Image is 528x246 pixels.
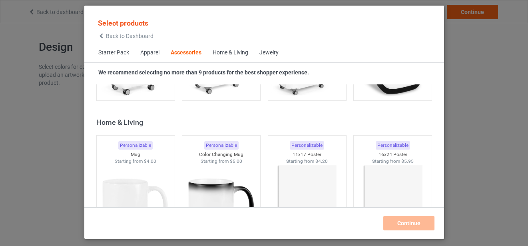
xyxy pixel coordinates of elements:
div: Home & Living [96,118,435,127]
div: 16x24 Poster [354,151,432,158]
div: Starting from [268,158,346,165]
span: Select products [98,19,148,27]
div: Starting from [354,158,432,165]
div: 11x17 Poster [268,151,346,158]
div: Mug [96,151,174,158]
strong: We recommend selecting no more than 9 products for the best shopper experience. [98,69,309,76]
span: $5.95 [401,158,413,164]
div: Personalizable [375,141,410,150]
div: Personalizable [118,141,153,150]
div: Starting from [96,158,174,165]
span: Back to Dashboard [106,33,153,39]
div: Home & Living [213,49,248,57]
span: $4.20 [315,158,328,164]
span: $4.00 [144,158,156,164]
div: Personalizable [204,141,238,150]
span: $5.00 [229,158,242,164]
div: Accessories [171,49,201,57]
div: Jewelry [259,49,279,57]
span: Starter Pack [93,43,135,62]
div: Color Changing Mug [182,151,260,158]
div: Starting from [182,158,260,165]
div: Personalizable [290,141,324,150]
div: Apparel [140,49,159,57]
